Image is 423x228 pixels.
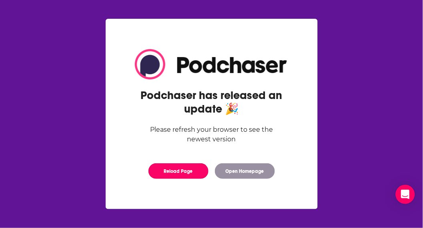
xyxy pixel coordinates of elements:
[215,163,275,179] button: Open Homepage
[135,49,289,79] img: Logo
[148,163,208,179] button: Reload Page
[396,185,415,204] div: Open Intercom Messenger
[135,125,289,144] div: Please refresh your browser to see the newest version
[135,89,289,116] h2: Podchaser has released an update 🎉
